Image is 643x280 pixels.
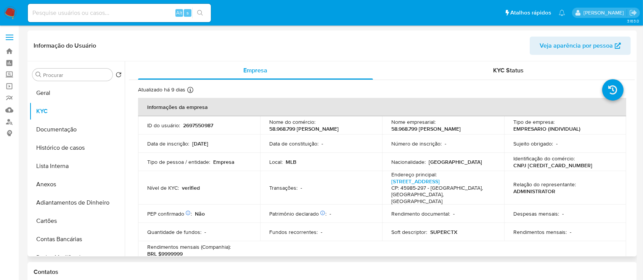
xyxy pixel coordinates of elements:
[147,229,201,235] p: Quantidade de fundos :
[35,72,42,78] button: Procurar
[28,8,211,18] input: Pesquise usuários ou casos...
[556,140,558,147] p: -
[243,66,267,75] span: Empresa
[29,212,125,230] button: Cartões
[559,10,565,16] a: Notificações
[391,140,442,147] p: Número de inscrição :
[513,125,580,132] p: EMPRESARIO (INDIVIDUAL)
[147,122,180,129] p: ID do usuário :
[510,9,551,17] span: Atalhos rápidos
[269,229,318,235] p: Fundos recorrentes :
[269,118,315,125] p: Nome do comércio :
[429,158,482,165] p: [GEOGRAPHIC_DATA]
[513,155,575,162] p: Identificação do comércio :
[584,9,627,16] p: anna.almeida@mercadopago.com.br
[176,9,182,16] span: Alt
[29,157,125,175] button: Lista Interna
[29,120,125,139] button: Documentação
[29,230,125,248] button: Contas Bancárias
[430,229,457,235] p: SUPERCTX
[147,184,179,191] p: Nível de KYC :
[513,210,559,217] p: Despesas mensais :
[391,171,437,178] p: Endereço principal :
[391,158,426,165] p: Nacionalidade :
[138,98,626,116] th: Informações da empresa
[562,210,564,217] p: -
[301,184,302,191] p: -
[513,188,555,195] p: ADMINISTRATOR
[195,210,205,217] p: Não
[513,140,553,147] p: Sujeito obrigado :
[147,210,192,217] p: PEP confirmado :
[453,210,455,217] p: -
[182,184,200,191] p: verified
[269,184,297,191] p: Transações :
[147,250,183,257] p: BRL $9999999
[540,37,613,55] span: Veja aparência por pessoa
[269,125,339,132] p: 58.968.799 [PERSON_NAME]
[29,194,125,212] button: Adiantamentos de Dinheiro
[530,37,631,55] button: Veja aparência por pessoa
[513,162,592,169] p: CNPJ [CREDIT_CARD_NUMBER]
[493,66,524,75] span: KYC Status
[391,185,492,205] h4: CP: 45985-297 - [GEOGRAPHIC_DATA], [GEOGRAPHIC_DATA], [GEOGRAPHIC_DATA]
[29,175,125,194] button: Anexos
[321,140,323,147] p: -
[183,122,213,129] p: 2697550987
[391,125,461,132] p: 58.968.799 [PERSON_NAME]
[147,158,210,165] p: Tipo de pessoa / entidade :
[330,210,331,217] p: -
[116,72,122,80] button: Retornar ao pedido padrão
[192,8,208,18] button: search-icon
[321,229,322,235] p: -
[629,9,637,17] a: Sair
[43,72,109,78] input: Procurar
[513,181,576,188] p: Relação do representante :
[391,178,440,185] a: [STREET_ADDRESS]
[29,139,125,157] button: Histórico de casos
[34,42,96,50] h1: Informação do Usuário
[204,229,206,235] p: -
[286,158,296,165] p: MLB
[192,140,208,147] p: [DATE]
[138,86,185,93] p: Atualizado há 9 dias
[391,118,436,125] p: Nome empresarial :
[147,140,189,147] p: Data de inscrição :
[34,268,631,276] h1: Contatos
[29,102,125,120] button: KYC
[147,243,231,250] p: Rendimentos mensais (Companhia) :
[513,229,567,235] p: Rendimentos mensais :
[513,118,555,125] p: Tipo de empresa :
[391,210,450,217] p: Rendimento documental :
[445,140,446,147] p: -
[269,158,283,165] p: Local :
[269,140,318,147] p: Data de constituição :
[213,158,235,165] p: Empresa
[29,248,125,267] button: Dados Modificados
[570,229,571,235] p: -
[391,229,427,235] p: Soft descriptor :
[269,210,326,217] p: Patrimônio declarado :
[186,9,189,16] span: s
[29,84,125,102] button: Geral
